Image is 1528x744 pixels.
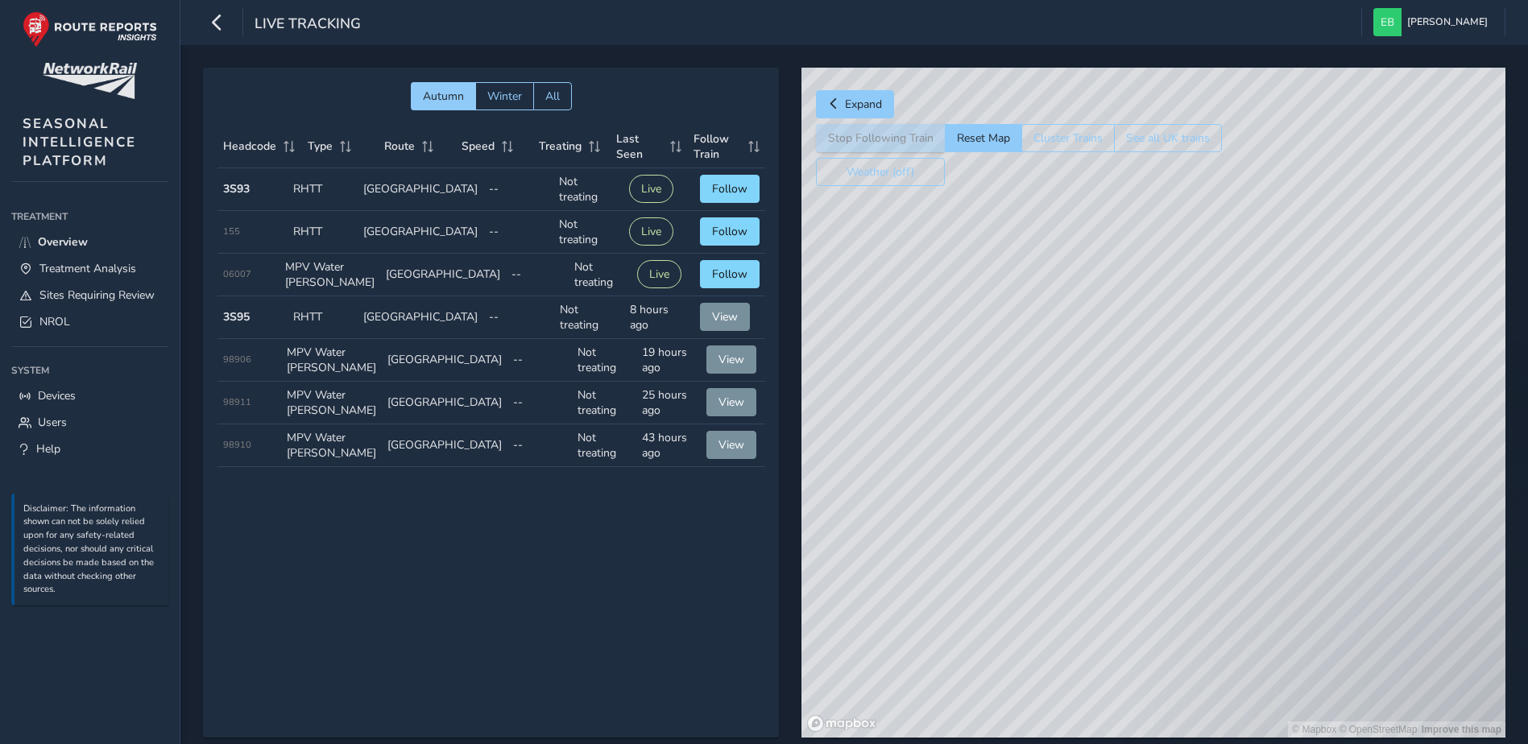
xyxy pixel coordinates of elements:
[636,339,701,382] td: 19 hours ago
[483,296,553,339] td: --
[11,436,168,462] a: Help
[572,339,636,382] td: Not treating
[816,158,945,186] button: Weather (off)
[506,254,569,296] td: --
[358,296,483,339] td: [GEOGRAPHIC_DATA]
[223,439,251,451] span: 98910
[700,217,760,246] button: Follow
[288,296,358,339] td: RHTT
[255,14,361,36] span: Live Tracking
[11,282,168,308] a: Sites Requiring Review
[11,382,168,409] a: Devices
[545,89,560,104] span: All
[38,415,67,430] span: Users
[533,82,572,110] button: All
[36,441,60,457] span: Help
[11,205,168,229] div: Treatment
[281,424,382,467] td: MPV Water [PERSON_NAME]
[223,138,276,154] span: Headcode
[358,211,483,254] td: [GEOGRAPHIC_DATA]
[308,138,333,154] span: Type
[553,211,623,254] td: Not treating
[572,382,636,424] td: Not treating
[1473,689,1512,728] iframe: Intercom live chat
[223,396,251,408] span: 98911
[23,11,157,48] img: rr logo
[624,296,694,339] td: 8 hours ago
[462,138,495,154] span: Speed
[411,82,475,110] button: Autumn
[539,138,582,154] span: Treating
[700,260,760,288] button: Follow
[636,424,701,467] td: 43 hours ago
[23,114,136,170] span: SEASONAL INTELLIGENCE PLATFORM
[553,168,623,211] td: Not treating
[1021,124,1114,152] button: Cluster Trains
[288,211,358,254] td: RHTT
[223,353,251,366] span: 98906
[11,358,168,382] div: System
[1373,8,1402,36] img: diamond-layout
[483,168,553,211] td: --
[507,424,572,467] td: --
[380,254,506,296] td: [GEOGRAPHIC_DATA]
[382,382,507,424] td: [GEOGRAPHIC_DATA]
[11,409,168,436] a: Users
[483,211,553,254] td: --
[281,339,382,382] td: MPV Water [PERSON_NAME]
[629,175,673,203] button: Live
[1407,8,1488,36] span: [PERSON_NAME]
[507,382,572,424] td: --
[1114,124,1222,152] button: See all UK trains
[382,424,507,467] td: [GEOGRAPHIC_DATA]
[223,309,250,324] strong: 3S95
[718,352,744,367] span: View
[718,437,744,453] span: View
[39,287,155,303] span: Sites Requiring Review
[572,424,636,467] td: Not treating
[38,234,88,250] span: Overview
[43,63,137,99] img: customer logo
[11,229,168,255] a: Overview
[554,296,624,339] td: Not treating
[700,175,760,203] button: Follow
[23,502,160,597] p: Disclaimer: The information shown can not be solely relied upon for any safety-related decisions,...
[845,97,882,112] span: Expand
[569,254,631,296] td: Not treating
[223,225,240,238] span: 155
[700,303,750,331] button: View
[629,217,673,246] button: Live
[706,431,756,459] button: View
[38,388,76,403] span: Devices
[358,168,483,211] td: [GEOGRAPHIC_DATA]
[637,260,681,288] button: Live
[423,89,464,104] span: Autumn
[945,124,1021,152] button: Reset Map
[636,382,701,424] td: 25 hours ago
[816,90,894,118] button: Expand
[39,314,70,329] span: NROL
[288,168,358,211] td: RHTT
[281,382,382,424] td: MPV Water [PERSON_NAME]
[487,89,522,104] span: Winter
[382,339,507,382] td: [GEOGRAPHIC_DATA]
[11,255,168,282] a: Treatment Analysis
[507,339,572,382] td: --
[475,82,533,110] button: Winter
[706,388,756,416] button: View
[1373,8,1493,36] button: [PERSON_NAME]
[694,131,743,162] span: Follow Train
[712,181,747,196] span: Follow
[223,181,250,196] strong: 3S93
[280,254,380,296] td: MPV Water [PERSON_NAME]
[223,268,251,280] span: 06007
[39,261,136,276] span: Treatment Analysis
[616,131,664,162] span: Last Seen
[718,395,744,410] span: View
[384,138,415,154] span: Route
[11,308,168,335] a: NROL
[712,309,738,324] span: View
[712,267,747,282] span: Follow
[706,345,756,374] button: View
[712,224,747,239] span: Follow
